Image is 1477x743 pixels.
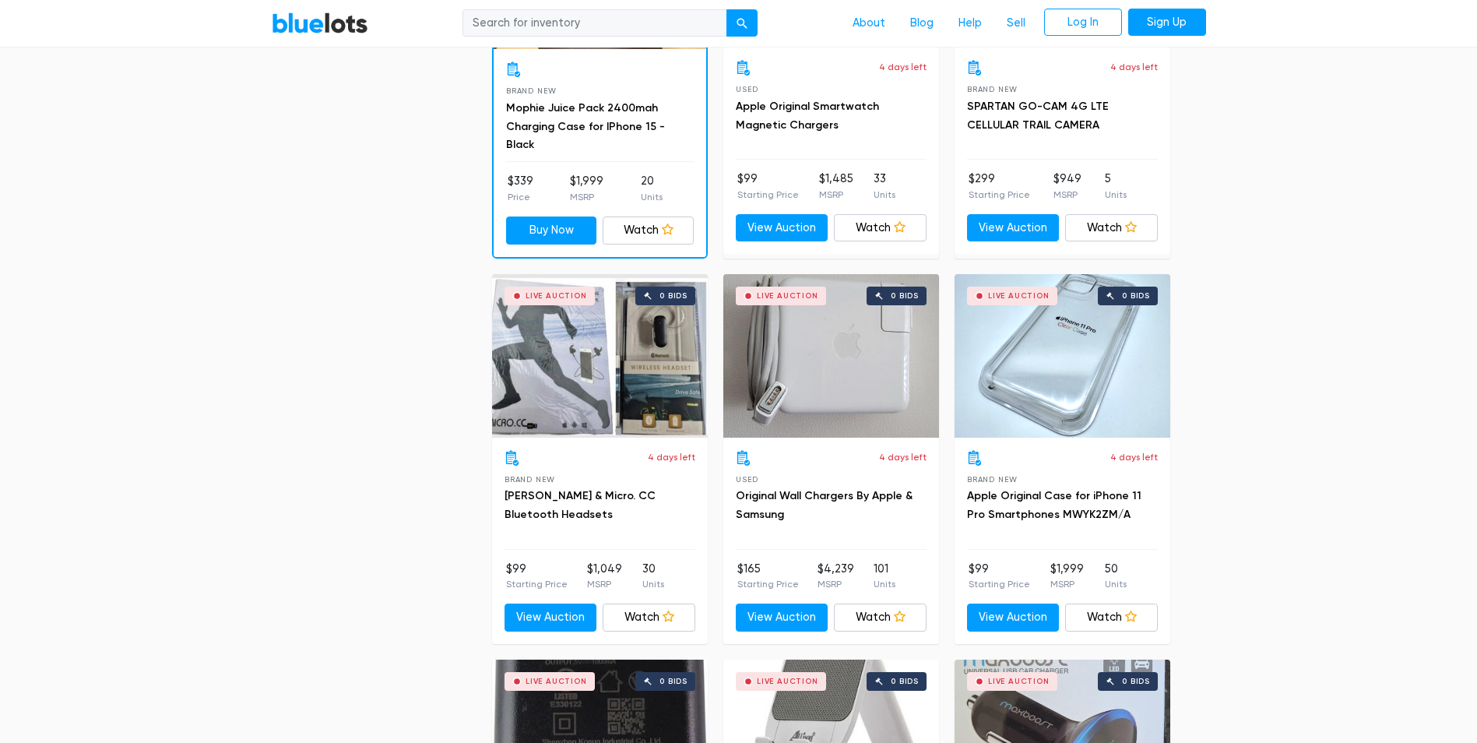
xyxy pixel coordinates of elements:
[737,561,799,592] li: $165
[648,450,695,464] p: 4 days left
[891,678,919,685] div: 0 bids
[969,171,1030,202] li: $299
[492,274,708,438] a: Live Auction 0 bids
[834,604,927,632] a: Watch
[967,85,1018,93] span: Brand New
[1105,561,1127,592] li: 50
[505,475,555,484] span: Brand New
[1105,577,1127,591] p: Units
[1050,577,1084,591] p: MSRP
[874,188,895,202] p: Units
[967,100,1109,132] a: SPARTAN GO-CAM 4G LTE CELLULAR TRAIL CAMERA
[891,292,919,300] div: 0 bids
[659,678,688,685] div: 0 bids
[570,173,603,204] li: $1,999
[1122,678,1150,685] div: 0 bids
[969,577,1030,591] p: Starting Price
[1110,450,1158,464] p: 4 days left
[506,217,597,245] a: Buy Now
[874,561,895,592] li: 101
[737,171,799,202] li: $99
[967,214,1060,242] a: View Auction
[526,292,587,300] div: Live Auction
[1128,9,1206,37] a: Sign Up
[1110,60,1158,74] p: 4 days left
[603,217,694,245] a: Watch
[840,9,898,38] a: About
[834,214,927,242] a: Watch
[723,274,939,438] a: Live Auction 0 bids
[736,489,913,521] a: Original Wall Chargers By Apple & Samsung
[1105,188,1127,202] p: Units
[969,561,1030,592] li: $99
[874,171,895,202] li: 33
[659,292,688,300] div: 0 bids
[736,100,879,132] a: Apple Original Smartwatch Magnetic Chargers
[874,577,895,591] p: Units
[1050,561,1084,592] li: $1,999
[819,171,853,202] li: $1,485
[506,577,568,591] p: Starting Price
[1044,9,1122,37] a: Log In
[642,577,664,591] p: Units
[641,173,663,204] li: 20
[641,190,663,204] p: Units
[508,190,533,204] p: Price
[757,292,818,300] div: Live Auction
[603,604,695,632] a: Watch
[736,475,758,484] span: Used
[736,85,758,93] span: Used
[736,604,828,632] a: View Auction
[819,188,853,202] p: MSRP
[506,561,568,592] li: $99
[879,60,927,74] p: 4 days left
[988,292,1050,300] div: Live Auction
[1065,214,1158,242] a: Watch
[737,188,799,202] p: Starting Price
[506,101,665,152] a: Mophie Juice Pack 2400mah Charging Case for IPhone 15 - Black
[898,9,946,38] a: Blog
[587,561,622,592] li: $1,049
[272,12,368,34] a: BlueLots
[587,577,622,591] p: MSRP
[967,604,1060,632] a: View Auction
[505,489,656,521] a: [PERSON_NAME] & Micro. CC Bluetooth Headsets
[946,9,994,38] a: Help
[955,274,1170,438] a: Live Auction 0 bids
[506,86,557,95] span: Brand New
[967,489,1141,521] a: Apple Original Case for iPhone 11 Pro Smartphones MWYK2ZM/A
[969,188,1030,202] p: Starting Price
[505,604,597,632] a: View Auction
[1053,171,1081,202] li: $949
[757,678,818,685] div: Live Auction
[642,561,664,592] li: 30
[570,190,603,204] p: MSRP
[1053,188,1081,202] p: MSRP
[1065,604,1158,632] a: Watch
[462,9,727,37] input: Search for inventory
[879,450,927,464] p: 4 days left
[818,561,854,592] li: $4,239
[736,214,828,242] a: View Auction
[967,475,1018,484] span: Brand New
[526,678,587,685] div: Live Auction
[994,9,1038,38] a: Sell
[508,173,533,204] li: $339
[988,678,1050,685] div: Live Auction
[737,577,799,591] p: Starting Price
[1105,171,1127,202] li: 5
[818,577,854,591] p: MSRP
[1122,292,1150,300] div: 0 bids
